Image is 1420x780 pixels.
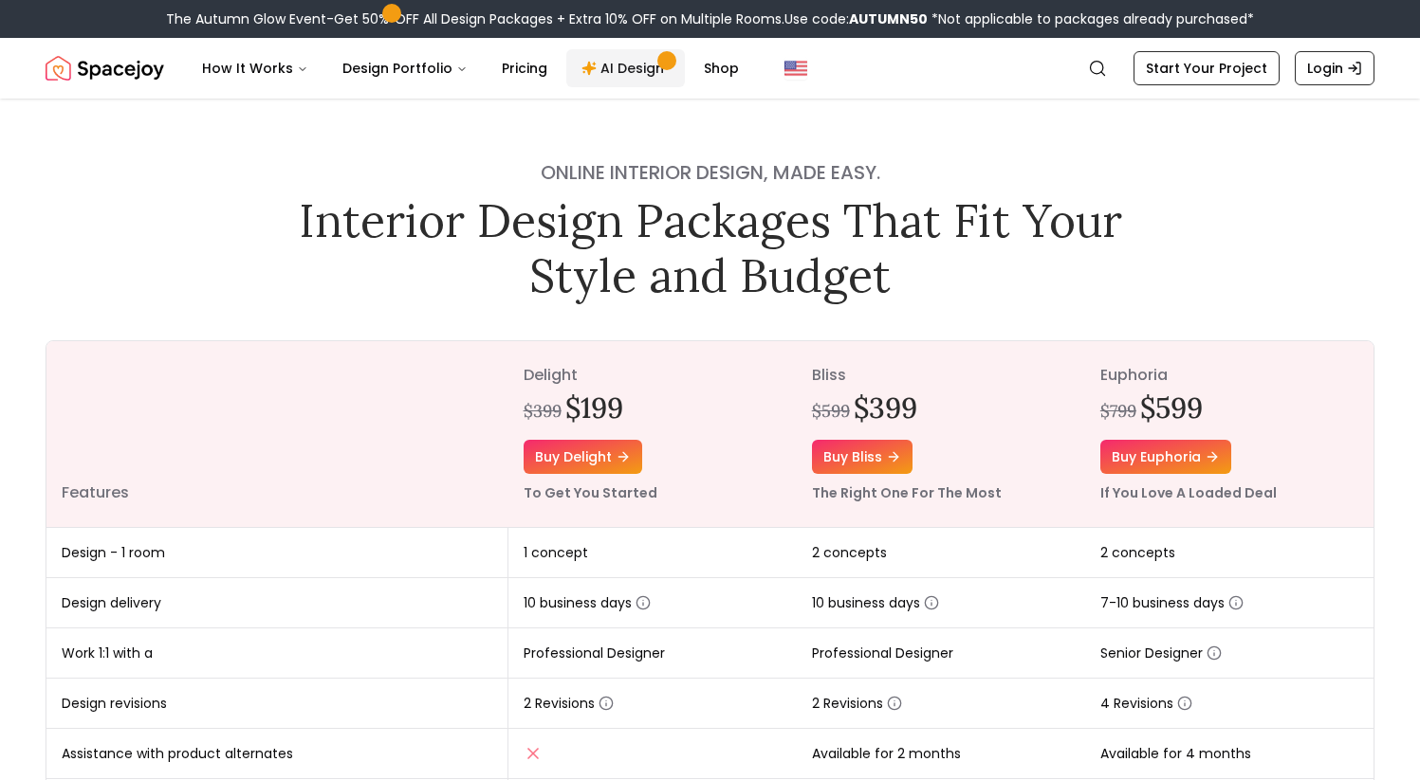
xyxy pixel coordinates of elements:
a: Pricing [487,49,562,87]
small: If You Love A Loaded Deal [1100,483,1277,502]
span: 2 Revisions [812,694,902,713]
span: 2 Revisions [524,694,614,713]
div: $399 [524,398,562,425]
a: Buy delight [524,440,642,474]
td: Design delivery [46,578,508,628]
h2: $599 [1140,390,1203,425]
span: Professional Designer [812,644,953,662]
a: Spacejoy [46,49,164,87]
span: Professional Designer [524,644,665,662]
span: 7-10 business days [1100,593,1244,612]
a: Shop [689,49,754,87]
h1: Interior Design Packages That Fit Your Style and Budget [286,193,1135,302]
a: Login [1295,51,1374,85]
span: Senior Designer [1100,644,1222,662]
span: Use code: [784,9,928,28]
td: Design revisions [46,679,508,729]
td: Design - 1 room [46,528,508,578]
td: Assistance with product alternates [46,729,508,779]
nav: Global [46,38,1374,99]
th: Features [46,341,508,528]
p: bliss [812,364,1070,387]
small: To Get You Started [524,483,657,502]
small: The Right One For The Most [812,483,1002,502]
div: $799 [1100,398,1136,425]
nav: Main [187,49,754,87]
span: 10 business days [524,593,651,612]
span: 10 business days [812,593,939,612]
img: United States [784,57,807,80]
h2: $199 [565,390,623,425]
a: Buy euphoria [1100,440,1231,474]
td: Work 1:1 with a [46,628,508,679]
a: Start Your Project [1134,51,1280,85]
a: Buy bliss [812,440,913,474]
span: 1 concept [524,543,588,562]
span: 4 Revisions [1100,694,1192,713]
span: 2 concepts [1100,543,1175,562]
img: Spacejoy Logo [46,49,164,87]
td: Available for 4 months [1085,729,1374,779]
h2: $399 [854,390,917,425]
b: AUTUMN50 [849,9,928,28]
div: $599 [812,398,850,425]
h4: Online interior design, made easy. [286,159,1135,186]
button: How It Works [187,49,323,87]
button: Design Portfolio [327,49,483,87]
p: euphoria [1100,364,1358,387]
div: The Autumn Glow Event-Get 50% OFF All Design Packages + Extra 10% OFF on Multiple Rooms. [166,9,1254,28]
span: *Not applicable to packages already purchased* [928,9,1254,28]
a: AI Design [566,49,685,87]
span: 2 concepts [812,543,887,562]
p: delight [524,364,782,387]
td: Available for 2 months [797,729,1085,779]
